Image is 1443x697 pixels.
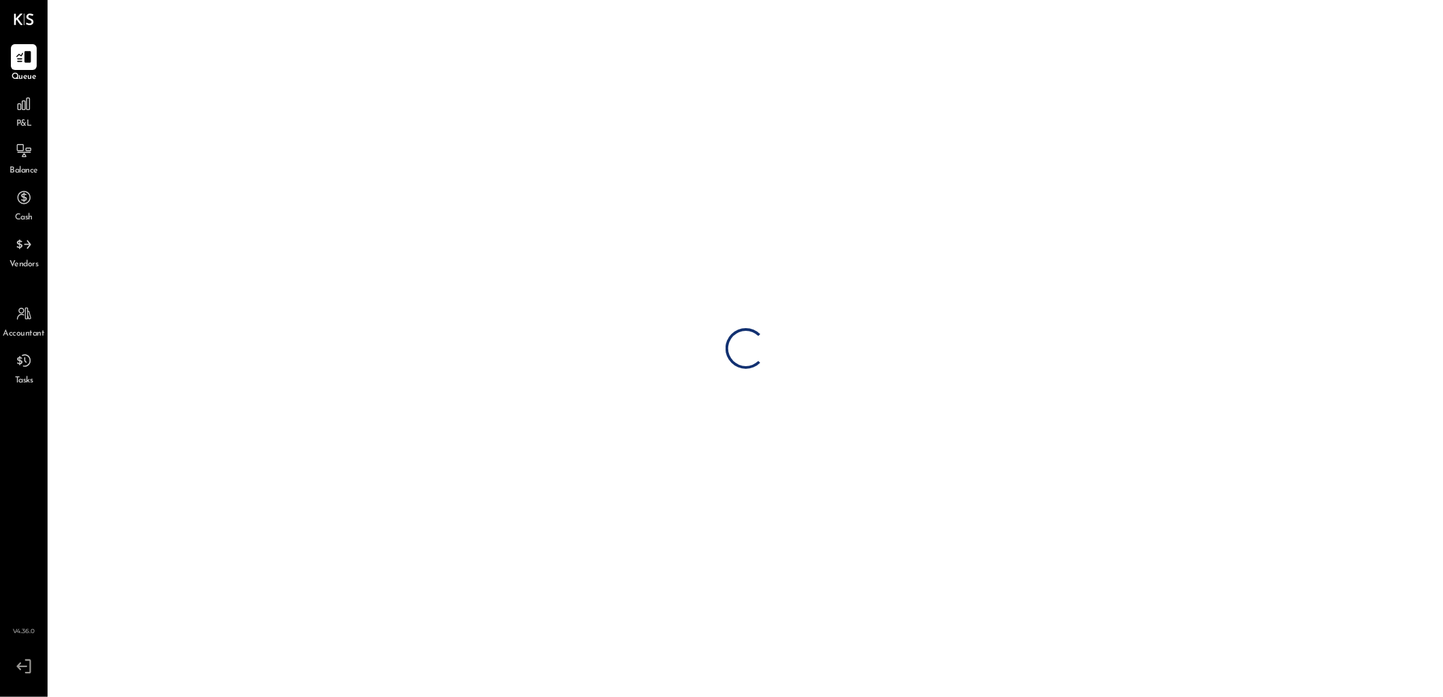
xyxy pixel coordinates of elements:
span: Cash [15,212,33,224]
a: Accountant [1,301,47,340]
a: Balance [1,138,47,177]
span: P&L [16,118,32,130]
a: Cash [1,185,47,224]
a: Vendors [1,232,47,271]
span: Queue [12,71,37,84]
a: P&L [1,91,47,130]
a: Queue [1,44,47,84]
span: Balance [10,165,38,177]
span: Tasks [15,375,33,387]
span: Vendors [10,259,39,271]
span: Accountant [3,328,45,340]
a: Tasks [1,348,47,387]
